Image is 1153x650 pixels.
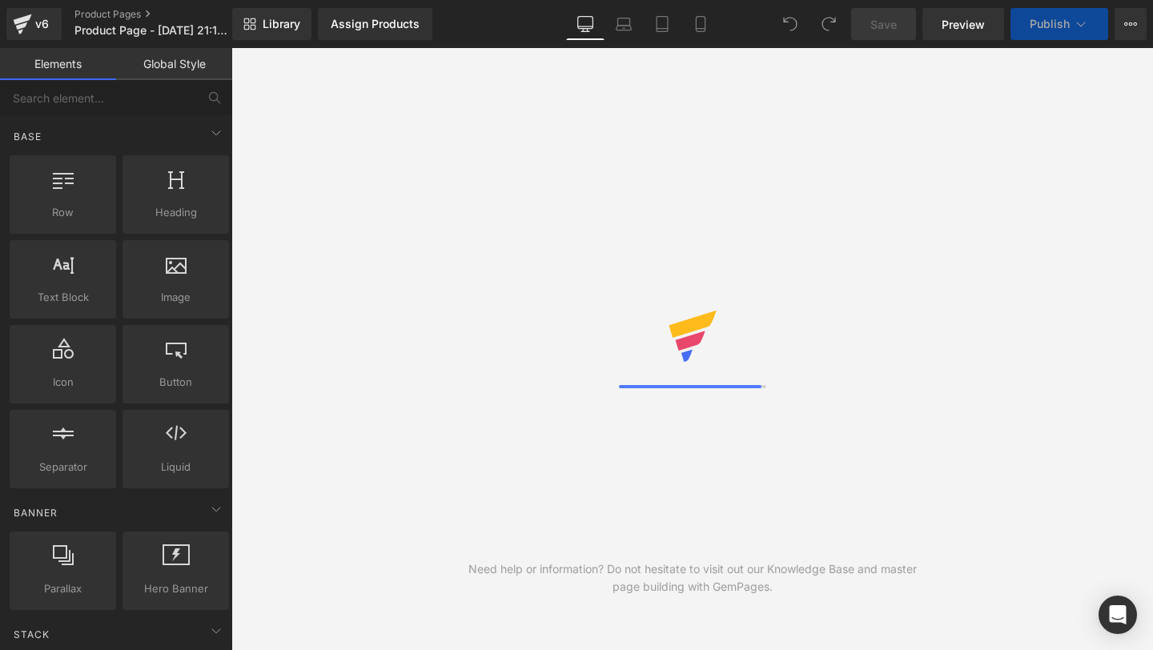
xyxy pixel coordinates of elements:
[74,24,228,37] span: Product Page - [DATE] 21:18:06
[74,8,259,21] a: Product Pages
[331,18,420,30] div: Assign Products
[14,289,111,306] span: Text Block
[127,204,224,221] span: Heading
[870,16,897,33] span: Save
[942,16,985,33] span: Preview
[566,8,605,40] a: Desktop
[605,8,643,40] a: Laptop
[232,8,311,40] a: New Library
[263,17,300,31] span: Library
[12,627,51,642] span: Stack
[32,14,52,34] div: v6
[127,289,224,306] span: Image
[1115,8,1147,40] button: More
[462,560,923,596] div: Need help or information? Do not hesitate to visit out our Knowledge Base and master page buildin...
[6,8,62,40] a: v6
[12,129,43,144] span: Base
[813,8,845,40] button: Redo
[14,374,111,391] span: Icon
[127,374,224,391] span: Button
[1010,8,1108,40] button: Publish
[1030,18,1070,30] span: Publish
[14,580,111,597] span: Parallax
[12,505,59,520] span: Banner
[127,459,224,475] span: Liquid
[14,204,111,221] span: Row
[14,459,111,475] span: Separator
[774,8,806,40] button: Undo
[116,48,232,80] a: Global Style
[127,580,224,597] span: Hero Banner
[643,8,681,40] a: Tablet
[922,8,1004,40] a: Preview
[681,8,720,40] a: Mobile
[1099,596,1137,634] div: Open Intercom Messenger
